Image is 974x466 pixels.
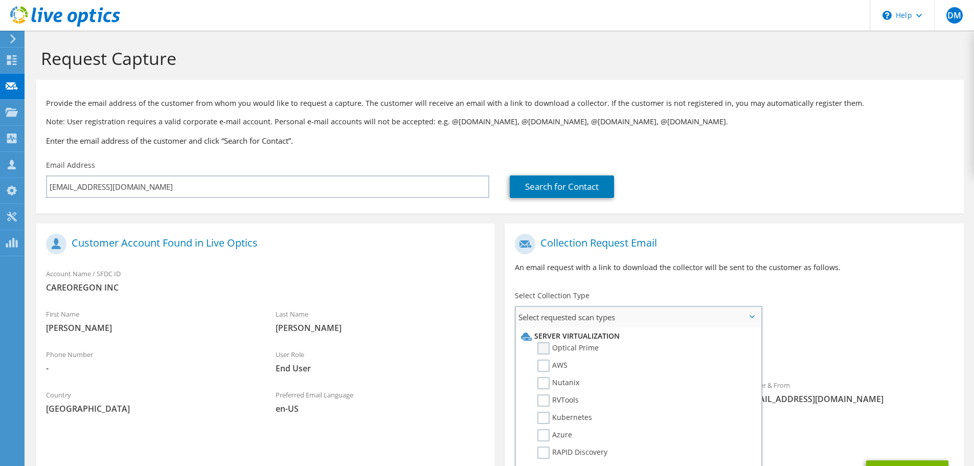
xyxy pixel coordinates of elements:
[537,360,568,372] label: AWS
[510,175,614,198] a: Search for Contact
[505,415,963,450] div: CC & Reply To
[46,160,95,170] label: Email Address
[505,331,963,369] div: Requested Collections
[505,374,734,410] div: To
[265,303,495,339] div: Last Name
[537,377,579,389] label: Nutanix
[515,291,590,301] label: Select Collection Type
[276,403,485,414] span: en-US
[537,394,579,407] label: RVTools
[946,7,963,24] span: DM
[515,234,948,254] h1: Collection Request Email
[41,48,954,69] h1: Request Capture
[46,135,954,146] h3: Enter the email address of the customer and click “Search for Contact”.
[36,344,265,379] div: Phone Number
[36,303,265,339] div: First Name
[265,344,495,379] div: User Role
[537,412,592,424] label: Kubernetes
[515,262,953,273] p: An email request with a link to download the collector will be sent to the customer as follows.
[36,384,265,419] div: Country
[518,330,756,342] li: Server Virtualization
[265,384,495,419] div: Preferred Email Language
[36,263,494,298] div: Account Name / SFDC ID
[46,322,255,334] span: [PERSON_NAME]
[46,282,484,293] span: CAREOREGON INC
[516,307,761,327] span: Select requested scan types
[882,11,892,20] svg: \n
[734,374,964,410] div: Sender & From
[537,342,599,354] label: Optical Prime
[276,322,485,334] span: [PERSON_NAME]
[744,393,954,405] span: [EMAIL_ADDRESS][DOMAIN_NAME]
[46,403,255,414] span: [GEOGRAPHIC_DATA]
[46,98,954,109] p: Provide the email address of the customer from whom you would like to request a capture. The cust...
[46,116,954,127] p: Note: User registration requires a valid corporate e-mail account. Personal e-mail accounts will ...
[46,363,255,374] span: -
[537,429,572,441] label: Azure
[537,447,607,459] label: RAPID Discovery
[46,234,479,254] h1: Customer Account Found in Live Optics
[276,363,485,374] span: End User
